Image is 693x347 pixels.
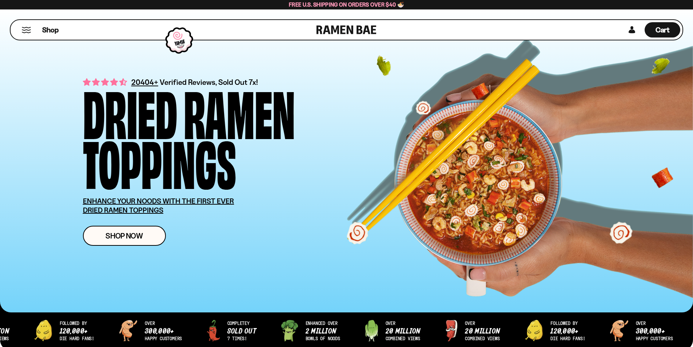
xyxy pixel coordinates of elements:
[21,27,31,33] button: Mobile Menu Trigger
[42,25,59,35] span: Shop
[105,232,143,240] span: Shop Now
[656,25,670,34] span: Cart
[83,86,177,136] div: Dried
[83,226,166,246] a: Shop Now
[42,22,59,38] a: Shop
[289,1,404,8] span: Free U.S. Shipping on Orders over $40 🍜
[645,20,680,40] div: Cart
[83,136,236,186] div: Toppings
[83,197,234,214] u: ENHANCE YOUR NOODS WITH THE FIRST EVER DRIED RAMEN TOPPINGS
[184,86,295,136] div: Ramen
